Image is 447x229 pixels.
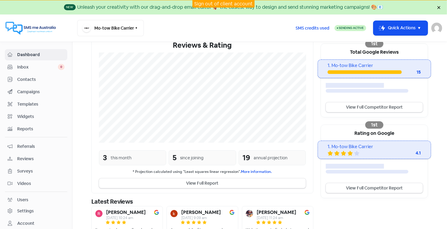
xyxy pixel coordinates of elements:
div: [DATE] 11:24 am [257,216,296,220]
a: Settings [5,205,67,217]
div: 5 [173,152,176,163]
a: Surveys [5,166,67,177]
a: Videos [5,178,67,189]
div: [DATE] 9:09 am [181,216,221,220]
a: Users [5,194,67,205]
img: Avatar [170,210,178,217]
div: 1. Mo-tow Bike Carrier [328,143,421,150]
span: Reports [17,126,65,132]
span: Referrals [17,143,65,150]
a: Sending Active [334,24,366,32]
a: Referrals [5,141,67,152]
a: Templates [5,99,67,110]
span: Videos [17,180,65,187]
div: 15 [402,69,421,75]
a: Contacts [5,74,67,85]
div: Users [17,197,28,203]
a: Dashboard [5,49,67,60]
span: Widgets [17,113,65,120]
div: 1st [365,121,383,129]
button: Quick Actions [373,21,428,35]
a: Widgets [5,111,67,122]
img: Image [154,210,159,215]
img: Avatar [246,210,253,217]
b: [PERSON_NAME] [106,210,146,215]
img: User [431,23,442,33]
span: Templates [17,101,65,107]
div: 1st [365,40,383,47]
div: this month [111,155,132,161]
a: SMS credits used [290,24,334,31]
a: Reports [5,123,67,135]
a: More information. [241,169,272,174]
span: Inbox [17,64,58,70]
a: Inbox 0 [5,62,67,73]
div: 3 [103,152,107,163]
small: * Projection calculated using "Least squares linear regression". [99,169,306,175]
span: Campaigns [17,89,65,95]
span: Reviews [17,156,65,162]
div: Reviews & Rating [99,40,306,51]
span: Surveys [17,168,65,174]
div: 4.1 [397,150,421,156]
span: SMS credits used [296,25,329,31]
a: Sign out of client account [194,1,253,7]
img: Avatar [95,210,103,217]
b: [PERSON_NAME] [181,210,221,215]
span: Contacts [17,76,65,83]
div: annual projection [254,155,287,161]
a: View Full Competitor Report [326,102,423,112]
div: Rating on Google [321,125,428,141]
div: 19 [243,152,250,163]
div: 1. Mo-tow Bike Carrier [328,62,421,69]
span: 0 [58,64,65,70]
div: since joining [180,155,204,161]
div: Account [17,220,34,227]
a: View Full Competitor Report [326,183,423,193]
div: [DATE] 10:24 am [106,216,146,220]
div: Total Google Reviews [321,44,428,59]
button: Mo-tow Bike Carrier [77,20,144,36]
a: Campaigns [5,86,67,97]
div: Settings [17,208,34,214]
img: Image [305,210,309,215]
b: [PERSON_NAME] [257,210,296,215]
div: Latest Reviews [91,197,313,206]
button: View Full Report [99,178,306,188]
a: Account [5,218,67,229]
img: Image [230,210,234,215]
span: Sending Active [339,26,364,30]
a: Reviews [5,153,67,164]
span: Dashboard [17,52,65,58]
